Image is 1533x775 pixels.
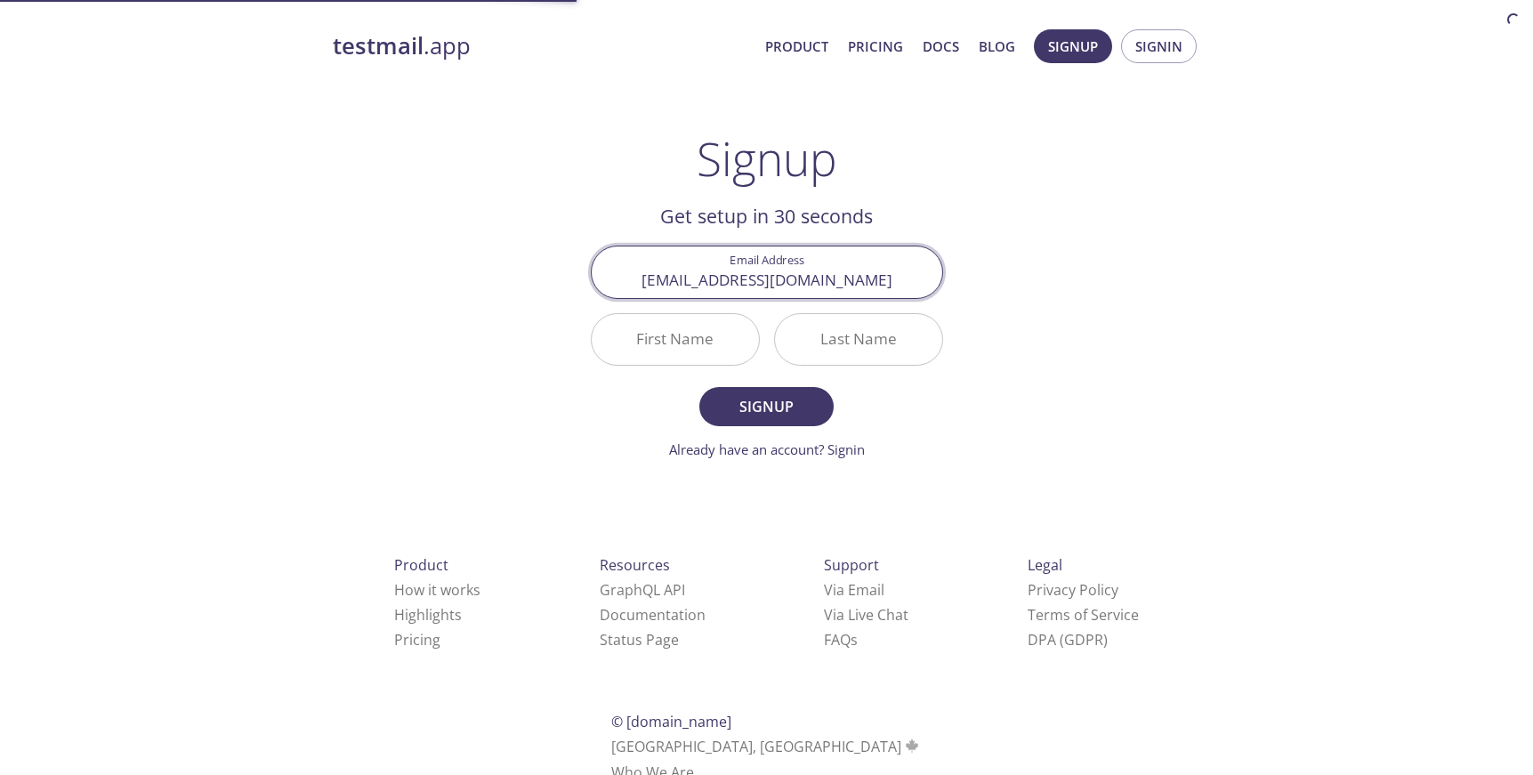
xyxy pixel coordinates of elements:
span: s [851,630,858,650]
span: Resources [600,555,670,575]
a: Privacy Policy [1028,580,1118,600]
a: Documentation [600,605,706,625]
h2: Get setup in 30 seconds [591,201,943,231]
span: [GEOGRAPHIC_DATA], [GEOGRAPHIC_DATA] [611,737,922,756]
h1: Signup [697,132,837,185]
span: Signup [1048,35,1098,58]
a: Pricing [394,630,440,650]
button: Signup [1034,29,1112,63]
a: How it works [394,580,480,600]
span: Product [394,555,448,575]
a: testmail.app [333,31,751,61]
a: Terms of Service [1028,605,1139,625]
a: Highlights [394,605,462,625]
a: Already have an account? Signin [669,440,865,458]
a: Via Live Chat [824,605,908,625]
button: Signup [699,387,833,426]
span: © [DOMAIN_NAME] [611,712,731,731]
a: Product [765,35,828,58]
a: Pricing [848,35,903,58]
a: Blog [979,35,1015,58]
span: Support [824,555,879,575]
a: DPA (GDPR) [1028,630,1108,650]
a: GraphQL API [600,580,685,600]
button: Signin [1121,29,1197,63]
strong: testmail [333,30,424,61]
a: Status Page [600,630,679,650]
span: Signin [1135,35,1182,58]
span: Legal [1028,555,1062,575]
a: Docs [923,35,959,58]
span: Signup [719,394,813,419]
a: FAQ [824,630,858,650]
a: Via Email [824,580,884,600]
